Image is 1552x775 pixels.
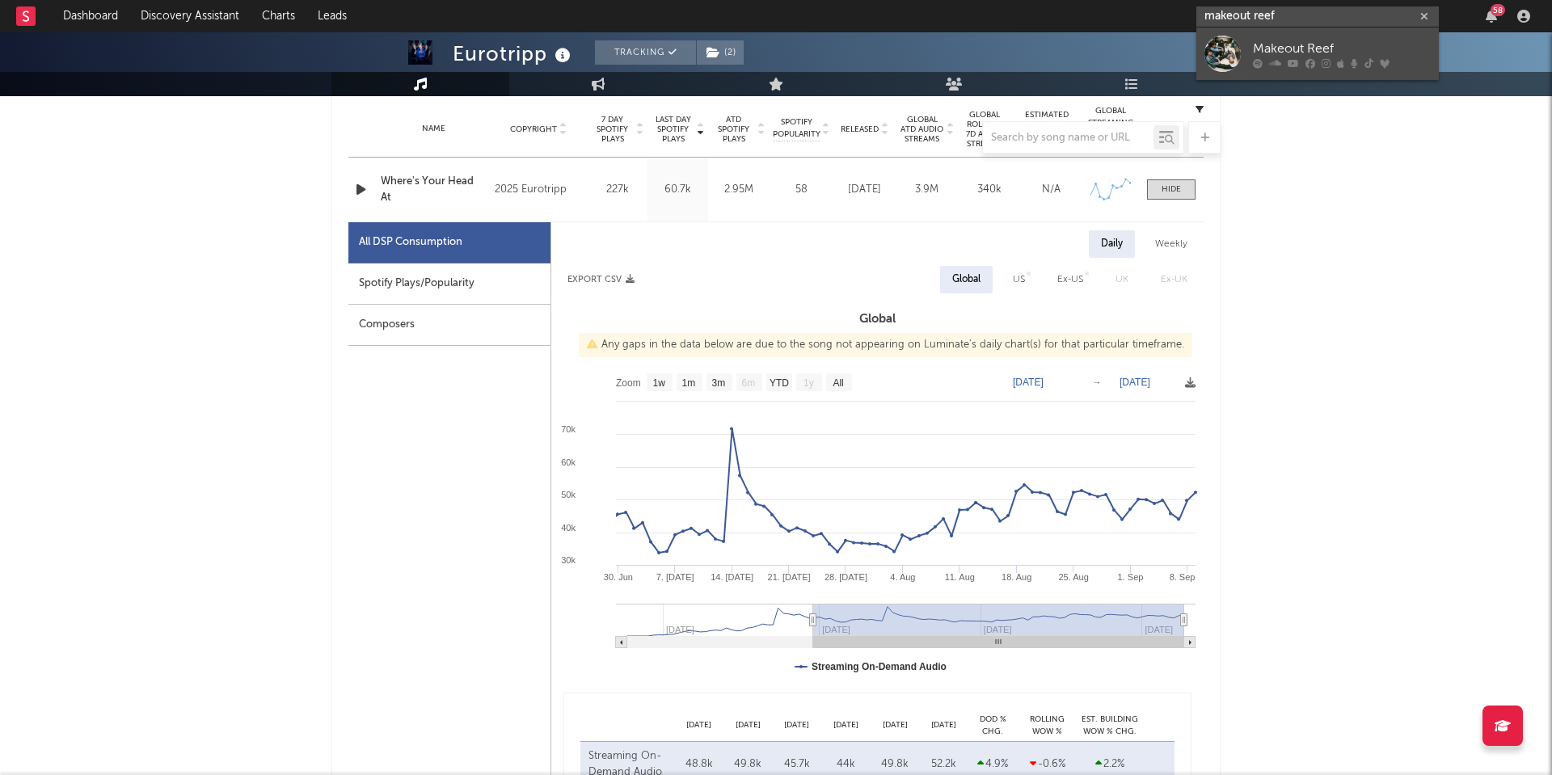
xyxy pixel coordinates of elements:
[1058,572,1088,582] text: 25. Aug
[604,572,633,582] text: 30. Jun
[1089,230,1135,258] div: Daily
[777,756,818,773] div: 45.7k
[453,40,575,67] div: Eurotripp
[653,377,666,389] text: 1w
[1024,110,1069,149] span: Estimated % Playlist Streams Last Day
[825,756,867,773] div: 44k
[674,719,723,731] div: [DATE]
[962,110,1006,149] span: Global Rolling 7D Audio Streams
[1086,105,1135,154] div: Global Streaming Trend (Last 60D)
[1143,230,1200,258] div: Weekly
[890,572,915,582] text: 4. Aug
[1491,4,1505,16] div: 58
[1021,756,1073,773] div: -0.6 %
[579,333,1192,357] div: Any gaps in the data below are due to the song not appearing on Luminate's daily chart(s) for tha...
[712,377,726,389] text: 3m
[711,572,753,582] text: 14. [DATE]
[723,719,773,731] div: [DATE]
[1024,182,1078,198] div: N/A
[712,182,765,198] div: 2.95M
[591,115,634,144] span: 7 Day Spotify Plays
[1253,39,1431,58] div: Makeout Reef
[1196,27,1439,80] a: Makeout Reef
[1092,377,1102,388] text: →
[1017,714,1078,737] div: Rolling WoW % Chg.
[1196,6,1439,27] input: Search for artists
[773,116,820,141] span: Spotify Popularity
[1120,377,1150,388] text: [DATE]
[768,572,811,582] text: 21. [DATE]
[1057,270,1083,289] div: Ex-US
[381,174,487,205] a: Where's Your Head At
[983,132,1153,145] input: Search by song name or URL
[962,182,1016,198] div: 340k
[682,377,696,389] text: 1m
[595,40,696,65] button: Tracking
[812,661,947,672] text: Streaming On-Demand Audio
[712,115,755,144] span: ATD Spotify Plays
[656,572,694,582] text: 7. [DATE]
[923,756,964,773] div: 52.2k
[1013,270,1025,289] div: US
[1170,572,1196,582] text: 8. Sep
[1002,572,1031,582] text: 18. Aug
[696,40,744,65] span: ( 2 )
[824,572,867,582] text: 28. [DATE]
[551,310,1204,329] h3: Global
[561,523,576,533] text: 40k
[803,377,814,389] text: 1y
[652,115,694,144] span: Last Day Spotify Plays
[952,270,981,289] div: Global
[561,490,576,499] text: 50k
[591,182,643,198] div: 227k
[495,180,583,200] div: 2025 Eurotripp
[1486,10,1497,23] button: 58
[678,756,719,773] div: 48.8k
[652,182,704,198] div: 60.7k
[616,377,641,389] text: Zoom
[945,572,975,582] text: 11. Aug
[1013,377,1044,388] text: [DATE]
[773,719,822,731] div: [DATE]
[567,275,635,284] button: Export CSV
[727,756,769,773] div: 49.8k
[1082,756,1138,773] div: 2.2 %
[348,263,550,305] div: Spotify Plays/Popularity
[561,457,576,467] text: 60k
[875,756,916,773] div: 49.8k
[561,424,576,434] text: 70k
[900,182,954,198] div: 3.9M
[561,555,576,565] text: 30k
[697,40,744,65] button: (2)
[348,305,550,346] div: Composers
[359,233,462,252] div: All DSP Consumption
[348,222,550,263] div: All DSP Consumption
[900,115,944,144] span: Global ATD Audio Streams
[1078,714,1142,737] div: Est. Building WoW % Chg.
[833,377,843,389] text: All
[968,714,1017,737] div: DoD % Chg.
[821,719,871,731] div: [DATE]
[1118,572,1144,582] text: 1. Sep
[871,719,920,731] div: [DATE]
[972,756,1013,773] div: 4.9 %
[742,377,756,389] text: 6m
[773,182,829,198] div: 58
[837,182,892,198] div: [DATE]
[919,719,968,731] div: [DATE]
[770,377,789,389] text: YTD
